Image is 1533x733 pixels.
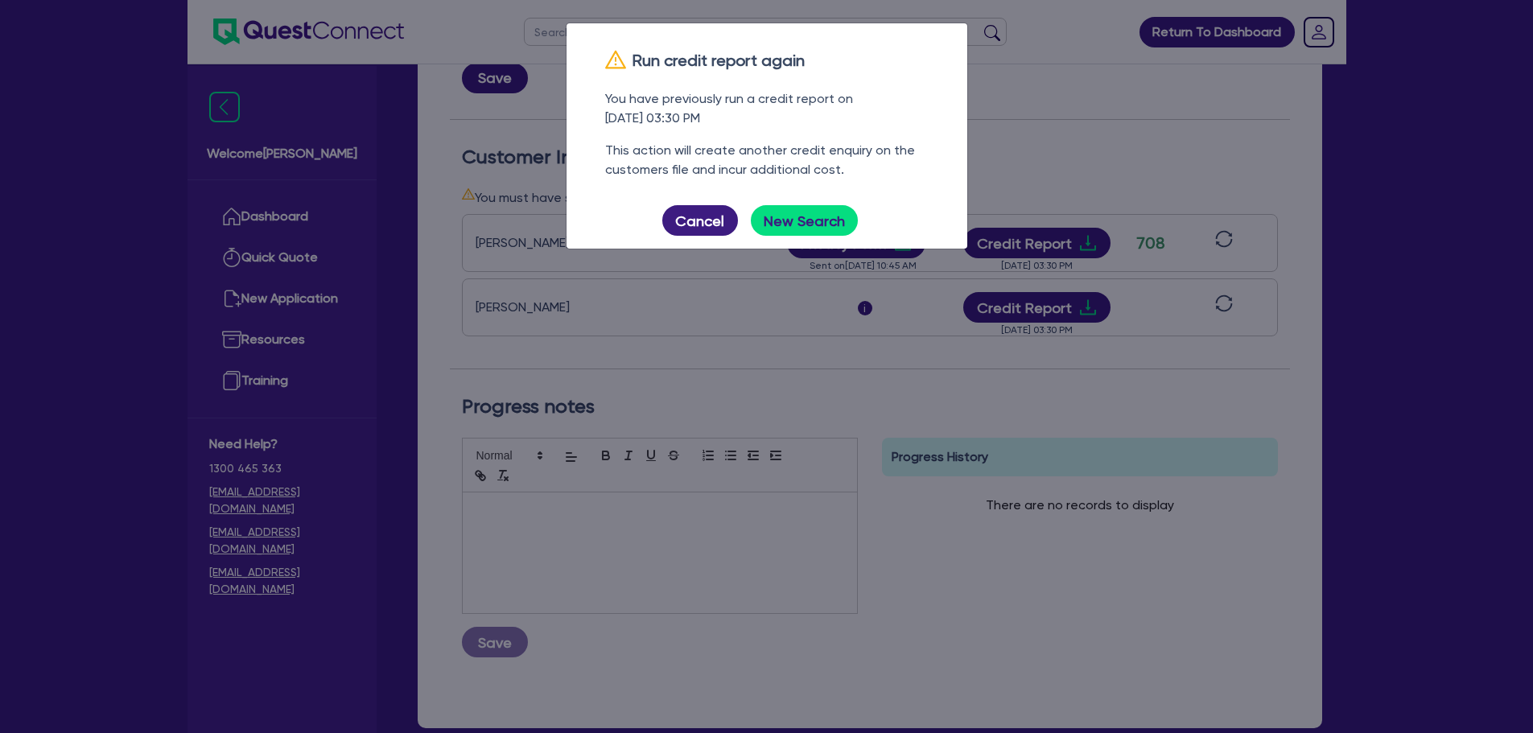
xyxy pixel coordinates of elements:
button: Cancel [662,205,738,236]
button: New Search [751,205,859,236]
span: warning [605,49,626,70]
div: You have previously run a credit report on [605,89,929,128]
div: This action will create another credit enquiry on the customers file and incur additional cost. [605,141,929,179]
h3: Run credit report again [605,49,929,70]
div: [DATE] 03:30 PM [605,109,929,128]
